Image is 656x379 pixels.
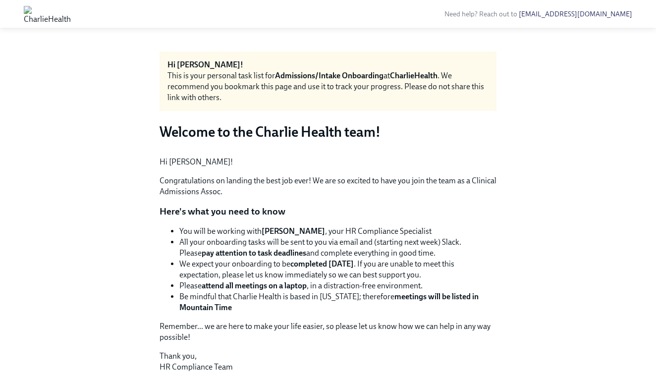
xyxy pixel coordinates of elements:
[160,175,496,197] p: Congratulations on landing the best job ever! We are so excited to have you join the team as a Cl...
[167,70,489,103] div: This is your personal task list for at . We recommend you bookmark this page and use it to track ...
[179,291,496,313] li: Be mindful that Charlie Health is based in [US_STATE]; therefore
[160,205,496,218] p: Here's what you need to know
[290,259,354,269] strong: completed [DATE]
[160,351,496,373] p: Thank you, HR Compliance Team
[179,292,479,312] strong: meetings will be listed in Mountain Time
[519,10,632,18] a: [EMAIL_ADDRESS][DOMAIN_NAME]
[179,226,496,237] li: You will be working with , your HR Compliance Specialist
[390,71,437,80] strong: CharlieHealth
[160,123,496,141] h3: Welcome to the Charlie Health team!
[24,6,71,22] img: CharlieHealth
[160,157,496,167] p: Hi [PERSON_NAME]!
[444,10,632,18] span: Need help? Reach out to
[179,259,496,280] li: We expect your onboarding to be . If you are unable to meet this expectation, please let us know ...
[202,281,307,290] strong: attend all meetings on a laptop
[275,71,383,80] strong: Admissions/Intake Onboarding
[167,60,243,69] strong: Hi [PERSON_NAME]!
[179,280,496,291] li: Please , in a distraction-free environment.
[262,226,325,236] strong: [PERSON_NAME]
[160,321,496,343] p: Remember... we are here to make your life easier, so please let us know how we can help in any wa...
[179,237,496,259] li: All your onboarding tasks will be sent to you via email and (starting next week) Slack. Please an...
[202,248,306,258] strong: pay attention to task deadlines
